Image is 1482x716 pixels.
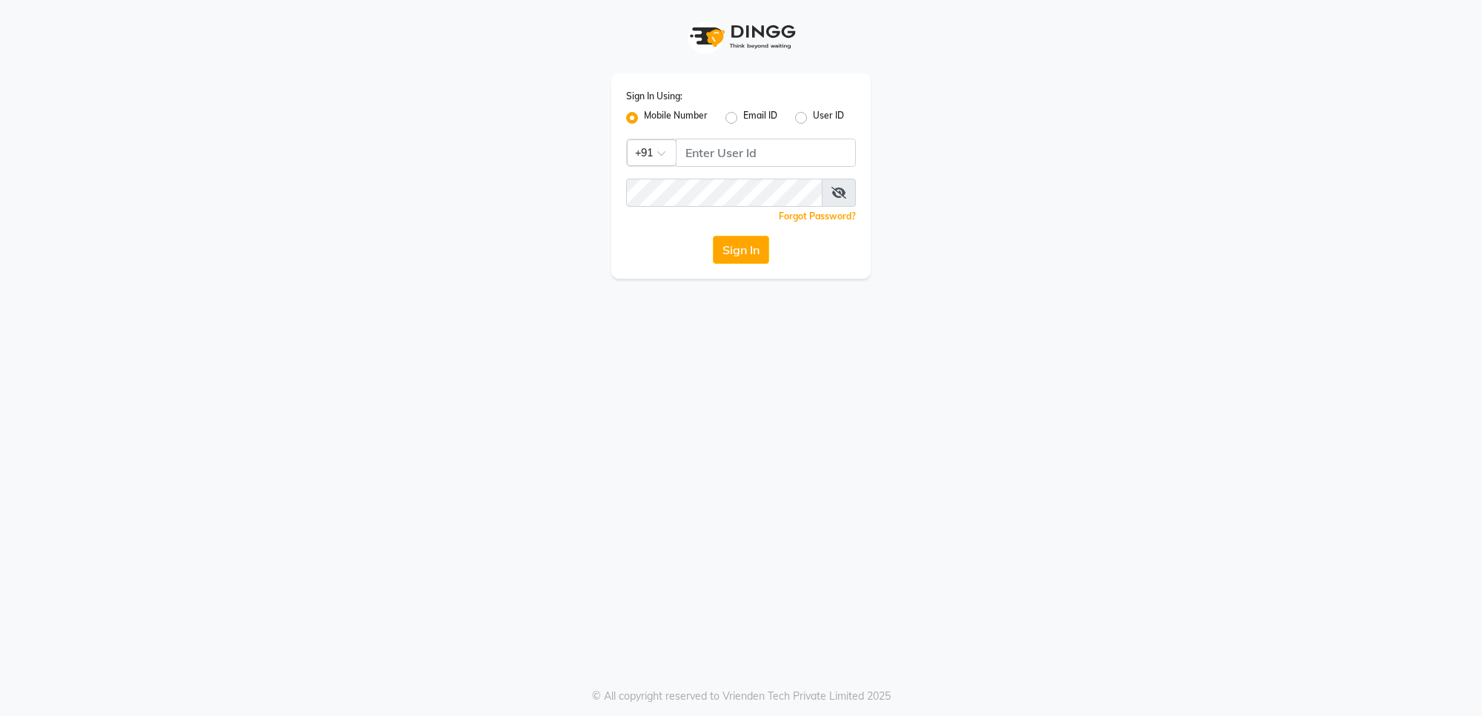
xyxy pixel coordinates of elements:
a: Forgot Password? [779,211,856,222]
label: Mobile Number [644,109,708,127]
input: Username [676,139,856,167]
button: Sign In [713,236,769,264]
input: Username [626,179,823,207]
img: logo1.svg [682,15,800,59]
label: User ID [813,109,844,127]
label: Sign In Using: [626,90,682,103]
label: Email ID [743,109,777,127]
